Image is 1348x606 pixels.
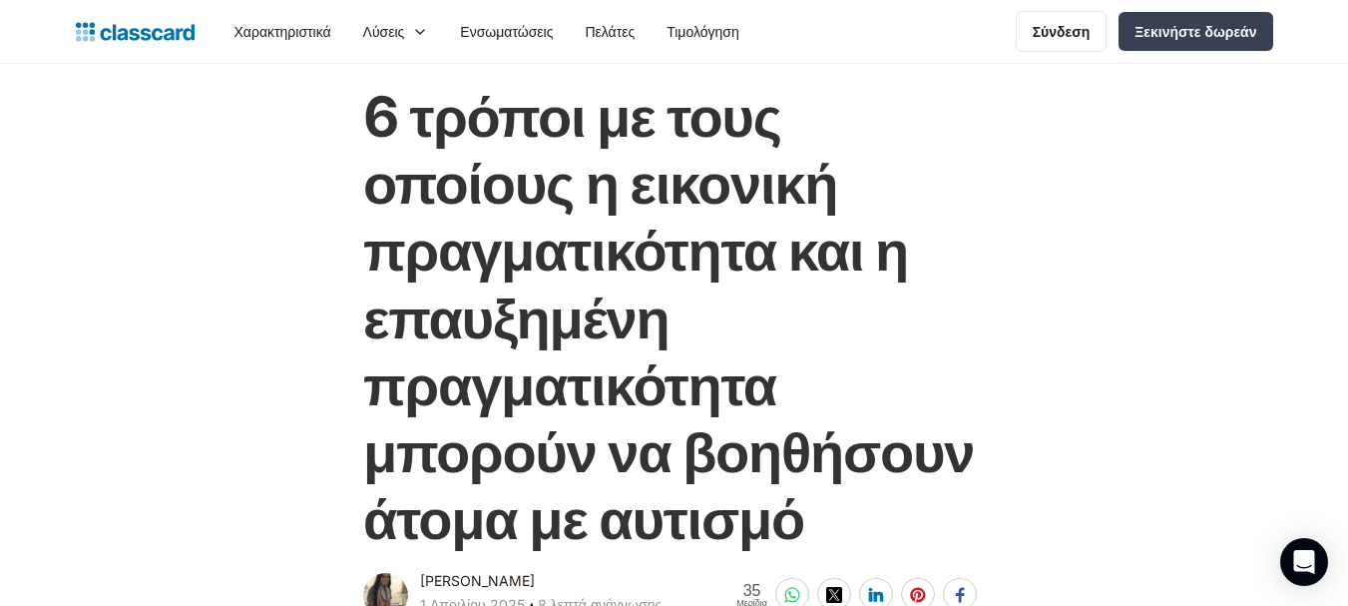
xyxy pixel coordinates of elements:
font: [PERSON_NAME] [420,572,535,589]
font: Σύνδεση [1033,23,1091,40]
font: Ξεκινήστε δωρεάν [1134,23,1256,40]
a: Χαρακτηριστικά [219,9,347,54]
font: 6 τρόποι με τους οποίους η εικονική πραγματικότητα και η επαυξημένη πραγματικότητα μπορούν να βοη... [363,83,974,553]
a: Τιμολόγηση [651,9,755,54]
font: Ενσωματώσεις [460,23,553,40]
img: κουμπί κοινής χρήσης στο LinkedIn-White [868,587,884,603]
img: κουμπί κοινής χρήσης pinterest-white [910,587,926,603]
div: Open Intercom Messenger [1280,538,1328,586]
font: Λύσεις [363,23,405,40]
font: Τιμολόγηση [667,23,739,40]
font: 35 [743,582,761,599]
font: Πελάτες [585,23,635,40]
img: κουμπί κοινής χρήσης twitter-white [826,587,842,603]
a: Σύνδεση [1016,11,1108,52]
a: Ξεκινήστε δωρεάν [1119,12,1272,51]
font: Χαρακτηριστικά [234,23,331,40]
div: Λύσεις [347,9,445,54]
img: κουμπί κοινής χρήσης facebook-white [952,587,968,603]
a: Πελάτες [569,9,651,54]
img: κουμπί κοινής χρήσης whatsapp-white [784,587,800,603]
a: Ενσωματώσεις [444,9,569,54]
a: σπίτι [76,18,195,46]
